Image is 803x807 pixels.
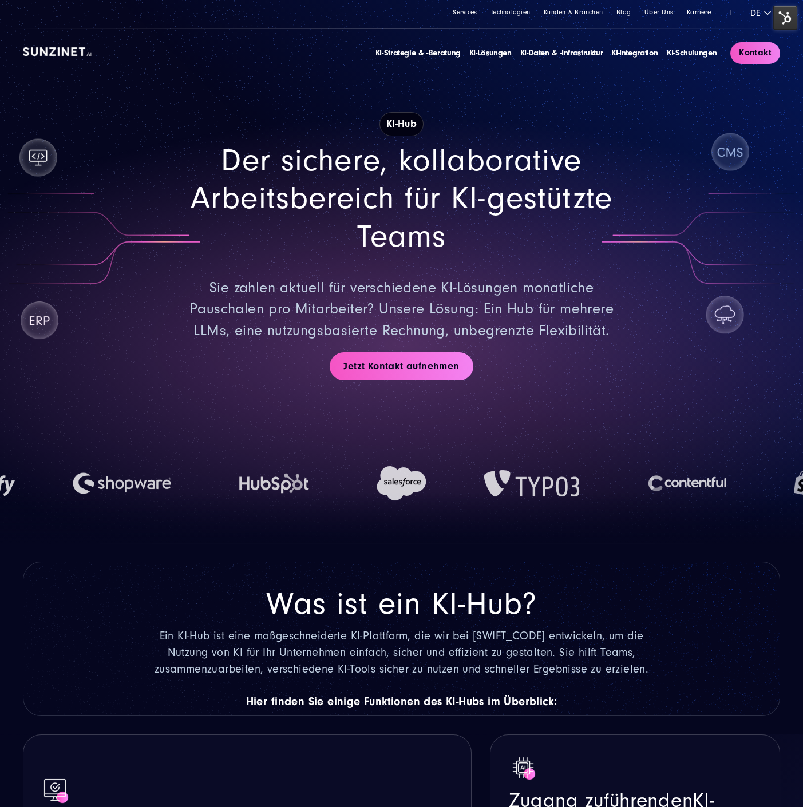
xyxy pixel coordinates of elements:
a: KI-Strategie & -Beratung [375,48,461,58]
a: Services [453,9,477,16]
img: Salesforce Logo | KI-Hub von SUNZINET [377,446,426,520]
p: Sie zahlen aktuell für verschiedene KI-Lösungen monatliche Pauschalen pro Mitarbeiter? Unsere Lös... [175,277,629,342]
h2: Was ist ein KI-Hub? [154,585,649,623]
a: Kontakt [730,42,780,64]
img: Bildschirm mit Häkchen | KI-Hub von SUNZINET [42,777,70,805]
a: KI-Schulungen [667,48,717,58]
a: Kunden & Branchen [544,9,603,16]
a: Blog [616,9,631,16]
img: TYPO3 Logo | KI-Hub von SUNZINET [484,446,580,520]
img: HubSpot Logo | KI-Hub von SUNZINET [229,446,319,520]
img: Shopware Logo | KI-Hub von SUNZINET [72,446,172,520]
span: Ein KI-Hub ist eine maßgeschneiderte KI-Plattform, die wir bei [SWIFT_CODE] entwickeln, um die Nu... [155,630,648,675]
img: Contentful Logo | KI-Hub von SUNZINET [637,446,736,520]
a: Über Uns [644,9,673,16]
img: AI 1 [509,753,537,782]
div: Navigation Menu [453,7,711,17]
span: Der sichere, kollaborative Arbeitsbereich für KI-gestützte Teams [191,142,612,255]
h1: KI-Hub [379,112,424,136]
a: Karriere [687,9,711,16]
a: KI-Integration [611,48,658,58]
img: HubSpot Tools-Menüschalter [773,6,797,30]
div: Navigation Menu [375,47,717,59]
a: Jetzt Kontakt aufnehmen [330,352,473,381]
img: SUNZINET AI Logo [23,47,92,57]
a: KI-Daten & -Infrastruktur [520,48,603,58]
span: Hier finden Sie einige Funktionen des KI-Hubs im Überblick: [246,695,557,708]
a: KI-Lösungen [469,48,512,58]
a: Technologien [490,9,530,16]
